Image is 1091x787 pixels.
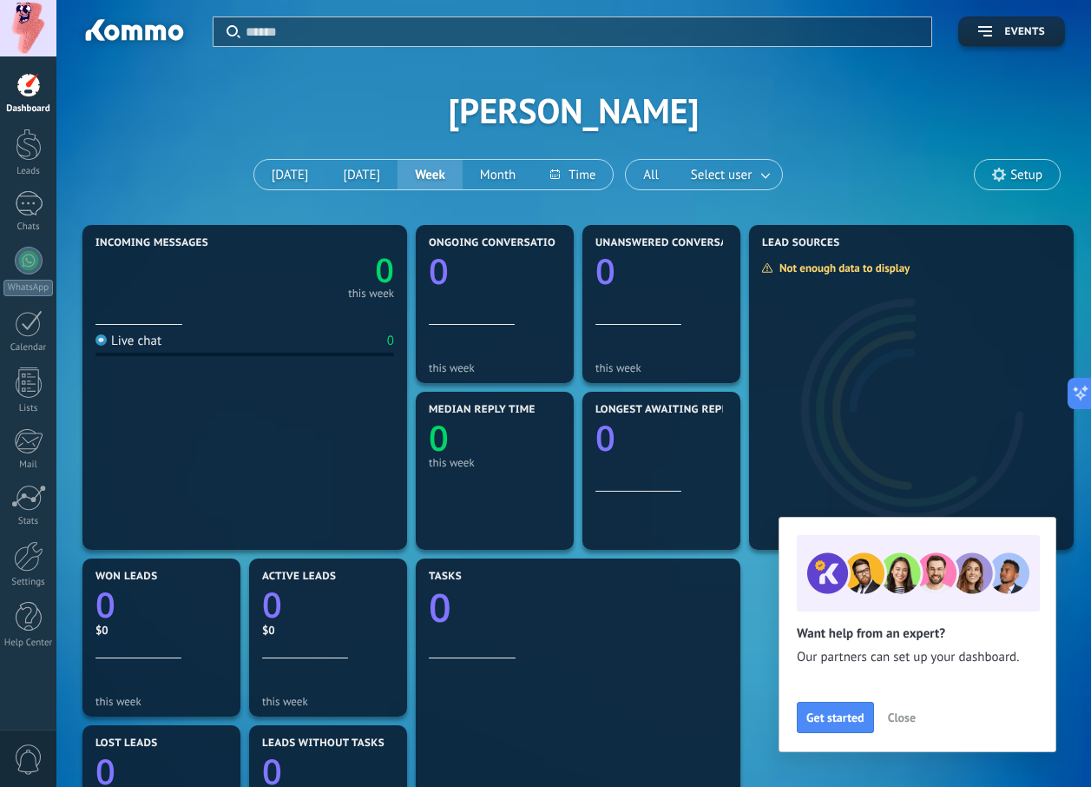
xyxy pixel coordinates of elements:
div: Stats [3,516,54,527]
button: Get started [797,702,874,733]
div: Dashboard [3,103,54,115]
text: 0 [429,247,449,294]
div: 0 [387,333,394,349]
div: WhatsApp [3,280,53,296]
text: 0 [429,581,451,634]
div: Settings [3,577,54,588]
div: this week [595,361,727,374]
span: Lost leads [95,737,158,750]
div: $0 [262,623,394,638]
button: Week [398,160,463,189]
span: Leads without tasks [262,737,384,750]
div: $0 [95,623,227,638]
div: this week [262,695,394,708]
span: Ongoing conversations [429,237,569,249]
div: Not enough data to display [761,261,922,275]
div: Mail [3,460,54,471]
span: Events [1005,26,1045,38]
span: Won leads [95,571,157,583]
button: Select user [676,160,782,189]
a: 0 [245,248,394,293]
span: Lead Sources [762,237,839,249]
span: Longest awaiting reply [595,404,733,416]
span: Incoming messages [95,237,208,249]
span: Unanswered conversations [595,237,759,249]
span: Our partners can set up your dashboard. [797,649,1038,666]
button: All [626,160,676,189]
text: 0 [429,413,449,461]
span: Active leads [262,571,336,583]
div: Calendar [3,342,54,354]
span: Select user [687,163,755,187]
span: Tasks [429,571,462,583]
text: 0 [375,248,394,293]
button: Time [533,160,613,189]
div: Help Center [3,638,54,649]
button: [DATE] [325,160,398,189]
div: this week [348,289,394,298]
div: this week [429,361,561,374]
div: Chats [3,222,54,233]
div: Leads [3,166,54,177]
text: 0 [262,580,282,628]
button: Close [880,704,923,731]
h2: Want help from an expert? [797,625,1038,642]
div: Lists [3,403,54,414]
span: Setup [1010,168,1042,182]
button: Month [463,160,533,189]
text: 0 [95,580,115,628]
span: Get started [806,711,864,724]
span: Close [888,711,916,724]
div: this week [429,456,561,469]
button: [DATE] [254,160,326,189]
span: Median reply time [429,404,536,416]
text: 0 [595,413,615,461]
img: Live chat [95,334,107,346]
a: 0 [262,580,394,628]
div: Live chat [95,333,161,349]
a: 0 [429,581,727,634]
div: this week [95,695,227,708]
a: 0 [95,580,227,628]
text: 0 [595,247,615,294]
button: Events [958,17,1065,47]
